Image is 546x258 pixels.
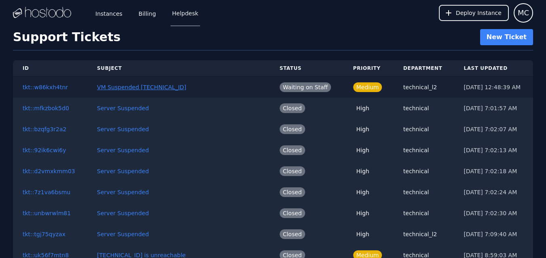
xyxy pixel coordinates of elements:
span: Waiting on Staff [280,82,331,92]
div: [DATE] 7:02:30 AM [464,209,523,217]
a: tkt::w86kxh4tnr [23,84,68,90]
div: technical_l2 [403,83,445,91]
h1: Support Tickets [13,30,120,44]
a: Server Suspended [97,231,149,237]
div: [DATE] 7:02:18 AM [464,167,523,175]
a: Server Suspended [97,105,149,111]
span: High [353,187,373,197]
span: MC [518,7,529,19]
a: tkt::mfkzbok5d0 [23,105,69,111]
a: Server Suspended [97,147,149,153]
img: Logo [13,7,71,19]
span: Deploy Instance [456,9,502,17]
a: Server Suspended [97,210,149,216]
button: User menu [514,3,533,23]
span: High [353,103,373,113]
span: Closed [280,166,305,176]
div: [DATE] 7:09:40 AM [464,230,523,238]
span: Closed [280,145,305,155]
th: Last Updated [454,60,533,77]
span: Closed [280,124,305,134]
th: Priority [344,60,394,77]
a: tkt::7z1va6bsmu [23,189,70,195]
th: Department [394,60,454,77]
span: High [353,229,373,239]
a: VM Suspended [TECHNICAL_ID] [97,84,186,90]
a: tkt::d2vmxkmm03 [23,168,75,174]
th: ID [13,60,87,77]
span: Closed [280,103,305,113]
th: Status [270,60,344,77]
span: High [353,124,373,134]
th: Subject [87,60,270,77]
div: [DATE] 12:48:39 AM [464,83,523,91]
a: Server Suspended [97,126,149,132]
span: Closed [280,187,305,197]
div: technical [403,146,445,154]
div: technical_l2 [403,230,445,238]
a: Server Suspended [97,168,149,174]
span: High [353,208,373,218]
a: tkt::tgj75qyzax [23,231,65,237]
a: New Ticket [480,29,533,45]
div: technical [403,167,445,175]
div: [DATE] 7:02:24 AM [464,188,523,196]
div: [DATE] 7:02:07 AM [464,125,523,133]
a: Server Suspended [97,189,149,195]
span: Closed [280,208,305,218]
div: [DATE] 7:02:13 AM [464,146,523,154]
span: Medium [353,82,382,92]
a: tkt::92ik6cwi6y [23,147,66,153]
div: technical [403,188,445,196]
a: tkt::bzqfg3r2a2 [23,126,67,132]
span: Closed [280,229,305,239]
button: Deploy Instance [439,5,509,21]
div: technical [403,104,445,112]
a: tkt::unbwrwlm81 [23,210,71,216]
div: technical [403,209,445,217]
span: High [353,145,373,155]
div: technical [403,125,445,133]
div: [DATE] 7:01:57 AM [464,104,523,112]
span: High [353,166,373,176]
